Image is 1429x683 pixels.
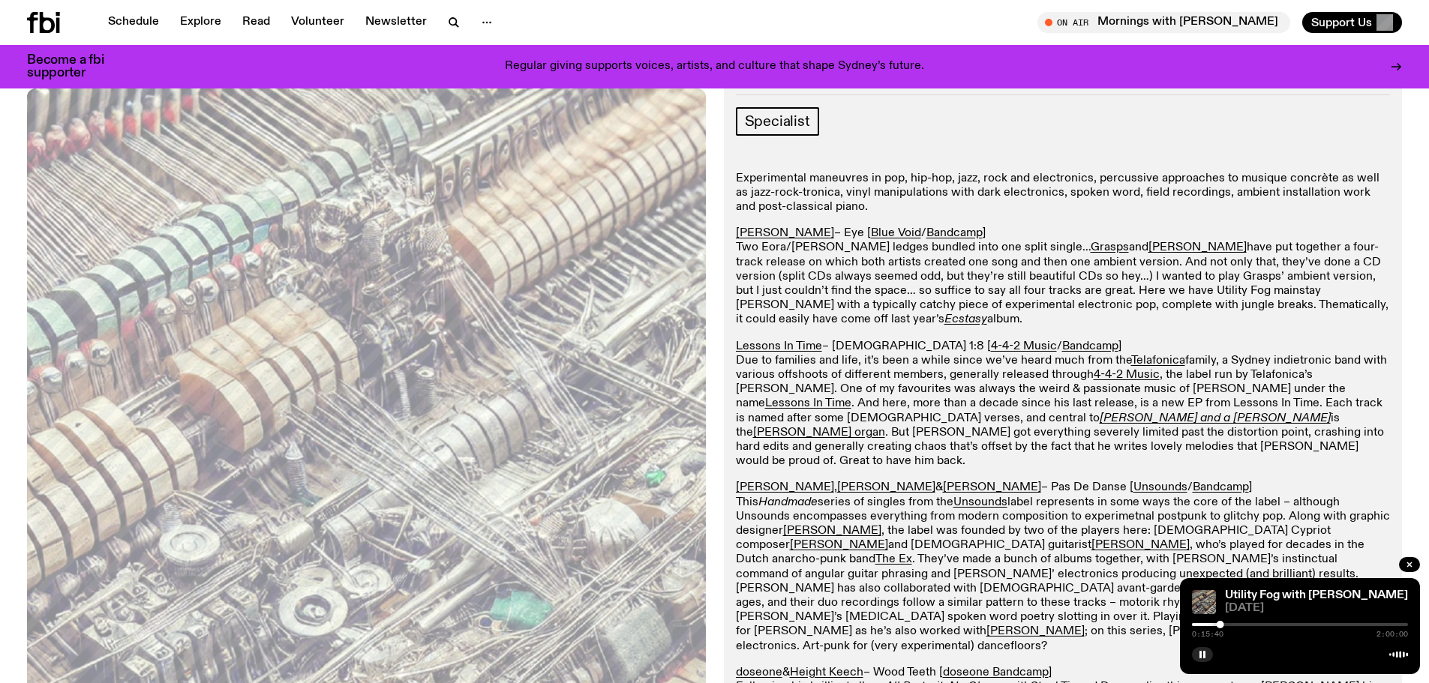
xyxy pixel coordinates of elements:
a: [PERSON_NAME] [837,481,935,493]
a: Blue Void [871,227,921,239]
a: Bandcamp [1193,481,1249,493]
a: [PERSON_NAME] and a [PERSON_NAME] [1100,412,1331,424]
a: [PERSON_NAME] [790,539,888,551]
h3: Become a fbi supporter [27,54,123,79]
p: – Eye [ / ] Two Eora/[PERSON_NAME] ledges bundled into one split single… and have put together a ... [736,226,1391,327]
a: Bandcamp [926,227,983,239]
p: , & – Pas De Danse [ / ] This series of singles from the label represents in some ways the core o... [736,481,1391,653]
a: Schedule [99,12,168,33]
p: Regular giving supports voices, artists, and culture that shape Sydney’s future. [505,60,924,73]
a: Volunteer [282,12,353,33]
a: Read [233,12,279,33]
a: Lessons In Time [765,397,851,409]
a: The Ex [875,553,912,565]
a: Specialist [736,107,819,136]
a: Utility Fog with [PERSON_NAME] [1225,589,1408,601]
a: Telafonica [1131,355,1185,367]
a: [PERSON_NAME] [783,525,881,537]
a: doseone Bandcamp [943,667,1049,679]
span: 0:15:40 [1192,631,1223,638]
span: Specialist [745,113,810,130]
a: [PERSON_NAME] organ [753,427,885,439]
a: Unsounds [1133,481,1187,493]
a: Ecstasy [944,313,987,325]
a: Newsletter [356,12,436,33]
a: [PERSON_NAME] [736,227,834,239]
p: Experimental maneuvres in pop, hip-hop, jazz, rock and electronics, percussive approaches to musi... [736,172,1391,215]
a: 4-4-2 Music [1094,369,1160,381]
a: Height Keech [790,667,863,679]
p: – [DEMOGRAPHIC_DATA] 1:8 [ / ] Due to families and life, it’s been a while since we’ve heard much... [736,340,1391,469]
a: [PERSON_NAME] [943,481,1041,493]
a: Unsounds [953,496,1007,508]
span: 2:00:00 [1376,631,1408,638]
a: 4-4-2 Music [991,340,1057,352]
a: [PERSON_NAME] [736,481,834,493]
em: Handmade [758,496,818,508]
a: [PERSON_NAME] [1148,241,1247,253]
a: Lessons In Time [736,340,822,352]
span: [DATE] [1225,603,1408,614]
a: Grasps [1091,241,1129,253]
button: Support Us [1302,12,1402,33]
button: On AirMornings with [PERSON_NAME] [1037,12,1290,33]
a: Bandcamp [1062,340,1118,352]
a: [PERSON_NAME] [1091,539,1190,551]
a: doseone [736,667,782,679]
a: [PERSON_NAME] [986,625,1085,637]
a: Explore [171,12,230,33]
span: Support Us [1311,16,1372,29]
img: Cover of Andrea Taeggi's album Chaoticism You Can Do At Home [1192,590,1216,614]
